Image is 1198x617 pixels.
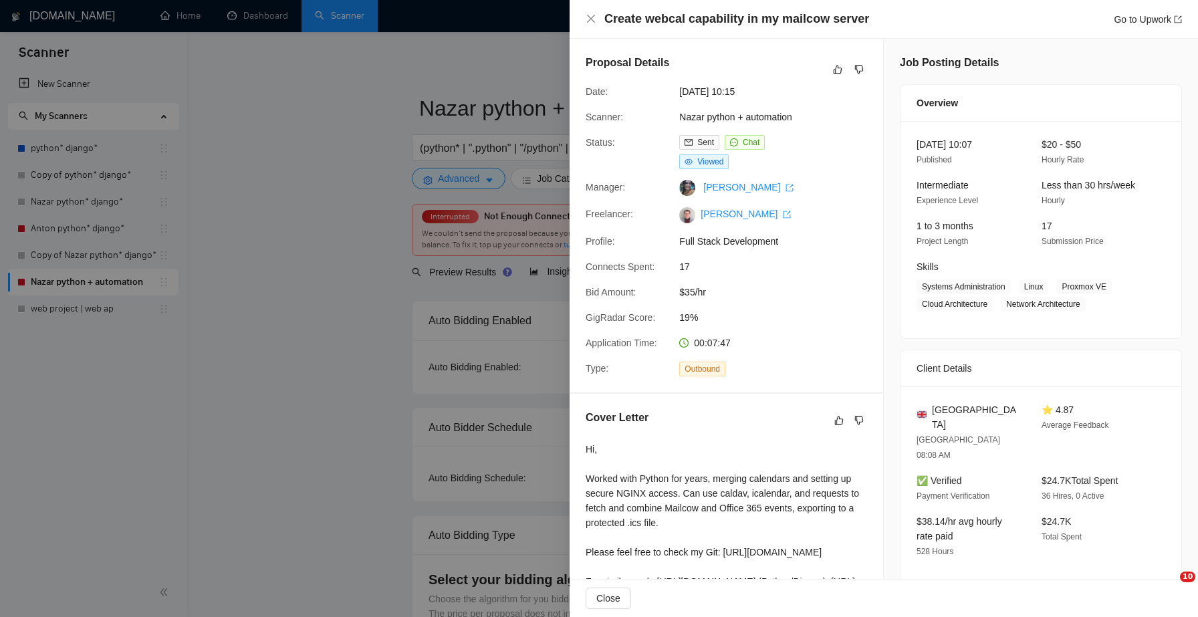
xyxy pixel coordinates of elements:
span: 36 Hires, 0 Active [1042,491,1104,501]
span: Published [917,155,952,164]
span: ✅ Verified [917,475,962,486]
a: [PERSON_NAME] export [701,209,791,219]
span: [DATE] 10:15 [679,84,880,99]
span: Bid Amount: [586,287,636,297]
span: like [834,415,844,426]
span: Payment Verification [917,491,989,501]
span: export [1174,15,1182,23]
button: like [831,412,847,428]
span: 19% [679,310,880,325]
span: Manager: [586,182,625,193]
button: dislike [851,412,867,428]
span: ⭐ 4.87 [1042,404,1074,415]
span: Total Spent [1042,532,1082,541]
span: [GEOGRAPHIC_DATA] 08:08 AM [917,435,1000,460]
span: Viewed [697,157,723,166]
span: 17 [1042,221,1052,231]
span: 10 [1180,572,1195,582]
span: dislike [854,64,864,75]
span: Nazar python + automation [679,110,880,124]
h4: Create webcal capability in my mailcow server [604,11,869,27]
span: Overview [917,96,958,110]
span: 00:07:47 [694,338,731,348]
span: $20 - $50 [1042,139,1081,150]
button: Close [586,588,631,609]
span: eye [685,158,693,166]
span: Date: [586,86,608,97]
span: Close [596,591,620,606]
button: dislike [851,61,867,78]
iframe: Intercom live chat [1153,572,1185,604]
span: mail [685,138,693,146]
span: Type: [586,363,608,374]
span: $38.14/hr avg hourly rate paid [917,516,1002,541]
span: dislike [854,415,864,426]
span: Experience Level [917,196,978,205]
span: Connects Spent: [586,261,655,272]
span: 528 Hours [917,547,953,556]
a: Go to Upworkexport [1114,14,1182,25]
span: $24.7K [1042,516,1071,527]
span: Profile: [586,236,615,247]
span: Outbound [679,362,725,376]
img: 🇬🇧 [917,410,927,419]
span: Scanner: [586,112,623,122]
span: Full Stack Development [679,234,880,249]
span: Sent [697,138,714,147]
img: c1lfntypQR94RQxe-KN-5n3ZMWH26BWmpBC9b4NhZAO6K9S42fR-Evqtl3uw-hNqKE [679,207,695,223]
span: [GEOGRAPHIC_DATA] [932,402,1020,432]
span: Application Time: [586,338,657,348]
span: Submission Price [1042,237,1104,246]
span: Hourly Rate [1042,155,1084,164]
span: Skills [917,261,939,272]
span: GigRadar Score: [586,312,655,323]
span: message [730,138,738,146]
span: close [586,13,596,24]
span: Intermediate [917,180,969,191]
span: Less than 30 hrs/week [1042,180,1135,191]
span: Hourly [1042,196,1065,205]
span: $35/hr [679,285,880,299]
span: Average Feedback [1042,420,1109,430]
button: Close [586,13,596,25]
span: 17 [679,259,880,274]
span: Freelancer: [586,209,633,219]
span: 1 to 3 months [917,221,973,231]
span: Project Length [917,237,968,246]
span: Cloud Architecture [917,297,993,312]
button: like [830,61,846,78]
span: Chat [743,138,759,147]
div: Client Details [917,350,1165,386]
h5: Proposal Details [586,55,669,71]
span: Status: [586,137,615,148]
span: like [833,64,842,75]
h5: Job Posting Details [900,55,999,71]
span: [DATE] 10:07 [917,139,972,150]
span: Network Architecture [1001,297,1086,312]
a: [PERSON_NAME] export [703,182,794,193]
span: $24.7K Total Spent [1042,475,1118,486]
span: export [783,211,791,219]
span: Proxmox VE [1056,279,1112,294]
span: Systems Administration [917,279,1011,294]
h5: Cover Letter [586,410,648,426]
span: Linux [1019,279,1049,294]
span: export [786,184,794,192]
span: clock-circle [679,338,689,348]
